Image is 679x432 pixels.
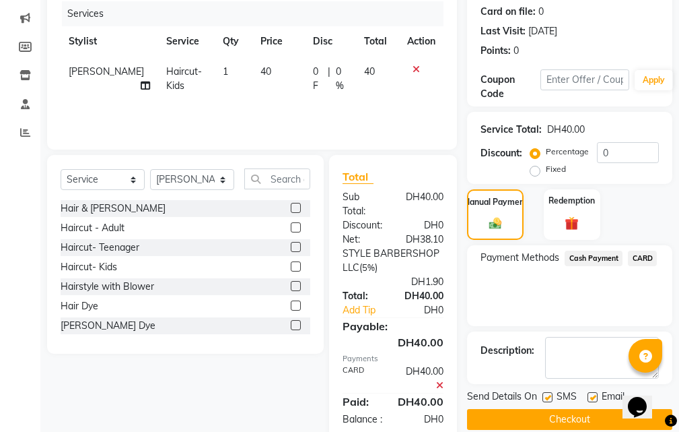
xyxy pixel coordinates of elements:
label: Percentage [546,146,589,158]
span: Cash Payment [565,251,622,266]
a: Add Tip [332,303,403,317]
label: Fixed [546,163,566,175]
div: Services [62,1,454,26]
div: ( ) [332,247,454,275]
span: 1 [223,65,228,78]
div: Hair Dye [61,299,98,313]
div: CARD [332,365,393,393]
div: Haircut- Kids [61,260,117,274]
img: _gift.svg [561,215,583,232]
th: Service [158,26,215,57]
img: _cash.svg [485,216,505,230]
div: [PERSON_NAME] Dye [61,319,155,333]
button: Checkout [467,409,672,430]
div: DH40.00 [547,123,585,137]
iframe: chat widget [622,378,666,419]
div: 0 [538,5,544,19]
div: Sub Total: [332,190,393,218]
label: Manual Payment [463,196,528,208]
div: Paid: [332,394,388,410]
div: DH0 [393,218,454,233]
th: Stylist [61,26,158,57]
div: Coupon Code [480,73,540,101]
button: Apply [635,70,673,90]
div: [DATE] [528,24,557,38]
span: 0 F [313,65,323,93]
span: Payment Methods [480,251,559,265]
span: 0 % [336,65,348,93]
div: Payments [343,353,443,365]
span: 40 [260,65,271,78]
div: Haircut - Adult [61,221,124,235]
div: Discount: [332,218,393,233]
input: Enter Offer / Coupon Code [540,69,629,90]
div: Discount: [480,146,522,160]
div: DH40.00 [393,365,454,393]
div: Total: [332,289,393,303]
div: DH0 [393,412,454,427]
div: Net: [332,233,393,247]
div: DH38.10 [393,233,454,247]
div: Haircut- Teenager [61,241,139,255]
span: Email [602,390,624,406]
div: DH0 [403,303,454,317]
span: 40 [364,65,375,78]
div: 0 [513,44,519,58]
div: DH1.90 [332,275,454,289]
th: Disc [305,26,356,57]
span: [PERSON_NAME] [69,65,144,78]
span: SMS [557,390,577,406]
input: Search or Scan [244,168,310,189]
div: Hairstyle with Blower [61,280,154,294]
div: Payable: [332,318,454,334]
div: DH40.00 [332,334,454,350]
span: Total [343,170,373,184]
div: DH40.00 [393,289,454,303]
div: Points: [480,44,511,58]
span: Send Details On [467,390,537,406]
span: Haircut- Kids [166,65,202,92]
th: Total [356,26,399,57]
span: CARD [628,251,657,266]
span: Style Barbershop LLC [343,247,439,274]
label: Redemption [548,195,595,207]
th: Qty [215,26,252,57]
div: Description: [480,344,534,358]
div: DH40.00 [393,190,454,218]
div: Service Total: [480,123,542,137]
th: Action [399,26,443,57]
div: Last Visit: [480,24,526,38]
div: Balance : [332,412,393,427]
div: Hair & [PERSON_NAME] [61,202,166,216]
div: DH40.00 [388,394,454,410]
span: 5% [362,262,375,273]
div: Card on file: [480,5,536,19]
th: Price [252,26,305,57]
span: | [328,65,330,93]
